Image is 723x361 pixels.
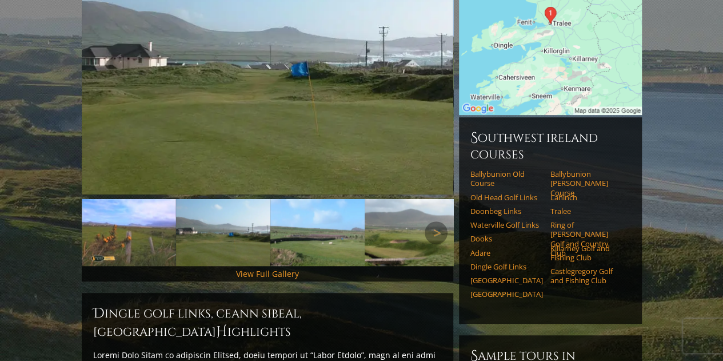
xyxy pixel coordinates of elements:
[550,267,623,285] a: Castlegregory Golf and Fishing Club
[470,248,543,257] a: Adare
[550,220,623,257] a: Ring of [PERSON_NAME] Golf and Country Club
[550,193,623,202] a: Lahinch
[550,244,623,263] a: Killarney Golf and Fishing Club
[470,129,630,162] h6: Southwest Ireland Courses
[216,323,227,341] span: H
[470,220,543,229] a: Waterville Golf Links
[236,268,299,279] a: View Full Gallery
[550,207,623,216] a: Tralee
[470,193,543,202] a: Old Head Golf Links
[93,304,442,341] h2: Dingle Golf Links, Ceann Sibeal, [GEOGRAPHIC_DATA] ighlights
[550,169,623,197] a: Ballybunion [PERSON_NAME] Course
[470,289,543,299] a: [GEOGRAPHIC_DATA]
[470,207,543,216] a: Doonbeg Links
[470,276,543,285] a: [GEOGRAPHIC_DATA]
[470,262,543,271] a: Dingle Golf Links
[470,234,543,243] a: Dooks
[425,221,448,244] a: Next
[470,169,543,188] a: Ballybunion Old Course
